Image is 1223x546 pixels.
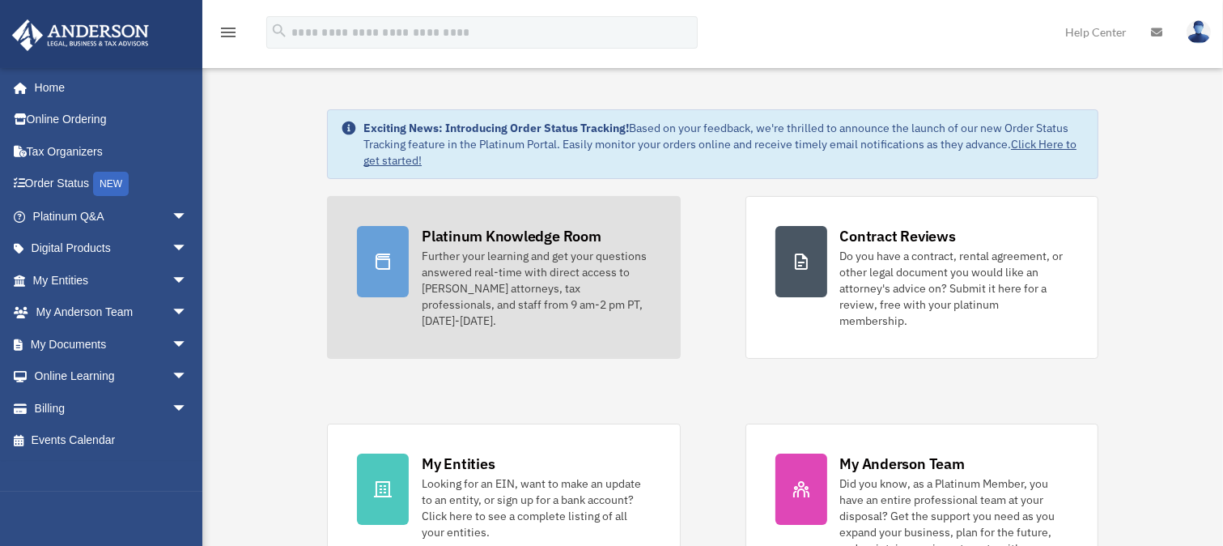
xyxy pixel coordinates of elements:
a: Events Calendar [11,424,212,457]
div: My Anderson Team [840,454,965,474]
div: My Entities [422,454,495,474]
a: Click Here to get started! [363,137,1076,168]
a: Online Learningarrow_drop_down [11,360,212,393]
strong: Exciting News: Introducing Order Status Tracking! [363,121,629,135]
span: arrow_drop_down [172,360,204,394]
a: menu [219,28,238,42]
a: Order StatusNEW [11,168,212,201]
span: arrow_drop_down [172,392,204,425]
div: NEW [93,172,129,196]
span: arrow_drop_down [172,296,204,330]
i: menu [219,23,238,42]
img: User Pic [1187,20,1211,44]
div: Platinum Knowledge Room [422,226,601,246]
a: Online Ordering [11,104,212,136]
a: Platinum Knowledge Room Further your learning and get your questions answered real-time with dire... [327,196,680,359]
span: arrow_drop_down [172,264,204,297]
a: My Entitiesarrow_drop_down [11,264,212,296]
a: Tax Organizers [11,135,212,168]
span: arrow_drop_down [172,232,204,266]
a: Platinum Q&Aarrow_drop_down [11,200,212,232]
a: My Documentsarrow_drop_down [11,328,212,360]
a: My Anderson Teamarrow_drop_down [11,296,212,329]
a: Digital Productsarrow_drop_down [11,232,212,265]
img: Anderson Advisors Platinum Portal [7,19,154,51]
i: search [270,22,288,40]
div: Contract Reviews [840,226,956,246]
div: Looking for an EIN, want to make an update to an entity, or sign up for a bank account? Click her... [422,476,650,540]
span: arrow_drop_down [172,200,204,233]
a: Home [11,71,204,104]
a: Contract Reviews Do you have a contract, rental agreement, or other legal document you would like... [745,196,1098,359]
div: Further your learning and get your questions answered real-time with direct access to [PERSON_NAM... [422,248,650,329]
span: arrow_drop_down [172,328,204,361]
a: Billingarrow_drop_down [11,392,212,424]
div: Do you have a contract, rental agreement, or other legal document you would like an attorney's ad... [840,248,1068,329]
div: Based on your feedback, we're thrilled to announce the launch of our new Order Status Tracking fe... [363,120,1085,168]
